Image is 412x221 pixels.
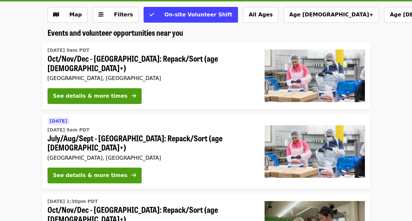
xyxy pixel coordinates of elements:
[98,11,104,18] i: sliders-h icon
[53,11,59,18] i: map icon
[50,118,67,124] span: [DATE]
[265,50,365,102] img: Oct/Nov/Dec - Beaverton: Repack/Sort (age 10+) organized by Oregon Food Bank
[144,7,238,23] button: On-site Volunteer Shift
[48,75,254,81] div: [GEOGRAPHIC_DATA], [GEOGRAPHIC_DATA]
[243,7,278,23] button: All Ages
[42,43,370,109] a: See details for "Oct/Nov/Dec - Beaverton: Repack/Sort (age 10+)"
[284,7,379,23] button: Age [DEMOGRAPHIC_DATA]+
[48,127,89,133] time: [DATE] 9am PDT
[48,133,254,152] span: July/Aug/Sept - [GEOGRAPHIC_DATA]: Repack/Sort (age [DEMOGRAPHIC_DATA]+)
[48,198,98,205] time: [DATE] 1:30pm PDT
[149,11,154,18] i: check icon
[53,92,128,100] div: See details & more times
[48,7,88,23] button: Show map view
[114,11,133,18] span: Filters
[53,171,128,179] div: See details & more times
[48,54,254,73] span: Oct/Nov/Dec - [GEOGRAPHIC_DATA]: Repack/Sort (age [DEMOGRAPHIC_DATA]+)
[164,11,232,18] span: On-site Volunteer Shift
[48,47,89,54] time: [DATE] 9am PDT
[48,168,142,183] button: See details & more times
[265,125,365,178] img: July/Aug/Sept - Beaverton: Repack/Sort (age 10+) organized by Oregon Food Bank
[48,88,142,104] button: See details & more times
[131,93,136,99] i: arrow-right icon
[93,7,139,23] button: Filters (0 selected)
[131,172,136,178] i: arrow-right icon
[48,155,254,161] div: [GEOGRAPHIC_DATA], [GEOGRAPHIC_DATA]
[42,114,370,189] a: See details for "July/Aug/Sept - Beaverton: Repack/Sort (age 10+)"
[48,27,183,38] span: Events and volunteer opportunities near you
[69,11,82,18] span: Map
